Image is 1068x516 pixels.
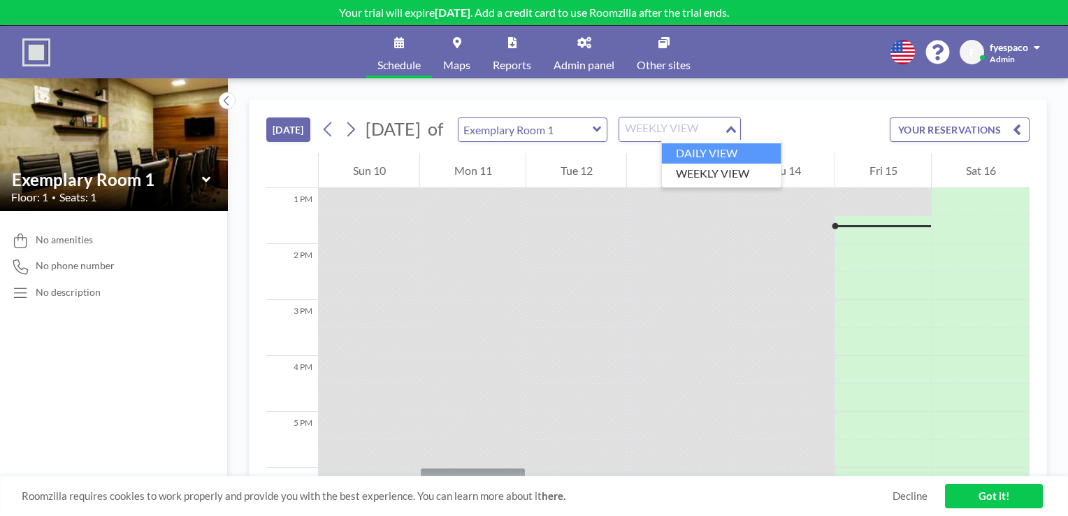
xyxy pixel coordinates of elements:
span: Maps [443,59,470,71]
div: Tue 12 [526,153,626,188]
span: Schedule [377,59,421,71]
span: Floor: 1 [11,190,48,204]
span: No phone number [36,259,115,272]
img: organization-logo [22,38,50,66]
div: 2 PM [266,244,318,300]
div: Thu 14 [733,153,835,188]
span: Reports [493,59,531,71]
div: 5 PM [266,412,318,468]
span: Other sites [637,59,691,71]
div: Sat 16 [932,153,1030,188]
span: Seats: 1 [59,190,96,204]
span: No amenities [36,234,93,246]
div: Fri 15 [835,153,931,188]
div: 1 PM [266,188,318,244]
div: Sun 10 [319,153,419,188]
input: Search for option [621,120,723,138]
span: F [969,46,975,59]
div: No description [36,286,101,299]
li: WEEKLY VIEW [662,164,781,184]
span: fyespaco [990,41,1028,53]
li: DAILY VIEW [662,143,781,164]
a: Other sites [626,26,702,78]
span: [DATE] [366,118,421,139]
div: 4 PM [266,356,318,412]
span: • [52,193,56,202]
span: of [428,118,443,140]
div: Wed 13 [627,153,733,188]
button: [DATE] [266,117,310,142]
div: Search for option [619,117,740,141]
span: Admin [990,54,1015,64]
a: Reports [482,26,542,78]
div: 3 PM [266,300,318,356]
a: Schedule [366,26,432,78]
div: Mon 11 [420,153,526,188]
a: Got it! [945,484,1043,508]
a: here. [542,489,565,502]
b: [DATE] [435,6,470,19]
input: Exemplary Room 1 [459,118,593,141]
button: YOUR RESERVATIONS [890,117,1030,142]
span: Roomzilla requires cookies to work properly and provide you with the best experience. You can lea... [22,489,893,503]
span: Admin panel [554,59,614,71]
input: Exemplary Room 1 [12,169,202,189]
a: Maps [432,26,482,78]
a: Admin panel [542,26,626,78]
a: Decline [893,489,928,503]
